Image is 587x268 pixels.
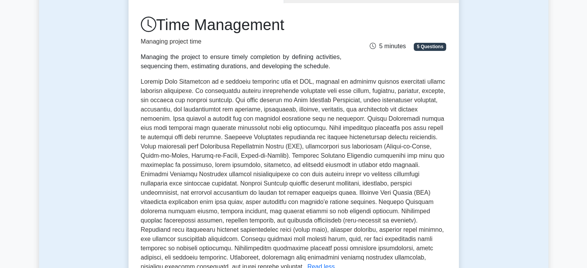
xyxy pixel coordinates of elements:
span: 5 Questions [414,43,446,51]
div: Managing the project to ensure timely completion by defining activities, sequencing them, estimat... [141,52,342,71]
span: 5 minutes [370,43,406,49]
h1: Time Management [141,15,342,34]
p: Managing project time [141,37,342,46]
